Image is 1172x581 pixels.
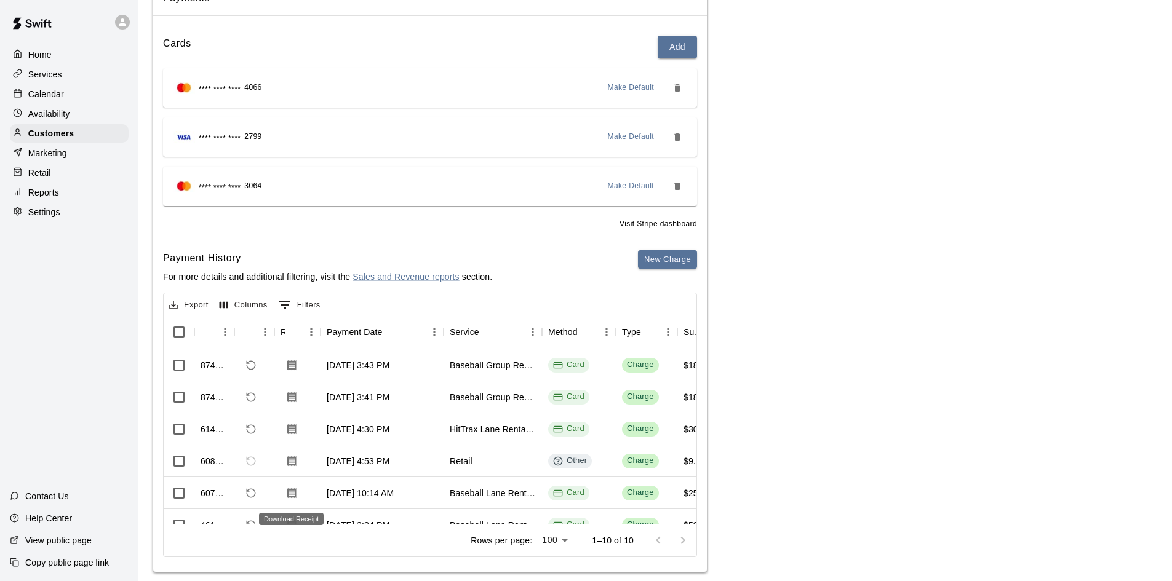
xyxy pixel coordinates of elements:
div: Charge [627,487,654,499]
div: Baseball Group Rental (60 Min) [450,359,536,371]
u: Stripe dashboard [637,219,697,228]
div: 874160 [201,359,228,371]
button: Download Receipt [281,386,303,408]
button: Select columns [217,296,271,315]
h6: Payment History [163,250,492,266]
button: New Charge [638,250,697,269]
img: Credit card brand logo [173,131,195,143]
button: Make Default [603,127,660,147]
button: Download Receipt [281,482,303,504]
button: Menu [216,323,234,341]
div: Charge [627,359,654,371]
div: Charge [627,423,654,435]
button: Export [166,296,212,315]
p: 1–10 of 10 [592,534,634,547]
div: Baseball Lane Rental - 60 Minutes [450,519,536,531]
div: Charge [627,519,654,531]
div: HitTrax Lane Rental - Baseball or Softball [450,423,536,435]
button: Menu [425,323,444,341]
span: 3064 [244,180,261,192]
div: Download Receipt [259,513,324,525]
div: Oct 14, 2025, 3:41 PM [327,391,389,403]
a: Home [10,45,129,64]
div: May 27, 2025, 4:30 PM [327,423,389,435]
button: Remove [668,176,687,196]
div: Id [194,315,234,349]
button: Remove [668,127,687,147]
a: Retail [10,164,129,182]
div: Baseball Group Rental (60 Min) [450,391,536,403]
div: Card [553,487,584,499]
p: Calendar [28,88,64,100]
p: View public page [25,534,92,547]
a: Reports [10,183,129,202]
p: Services [28,68,62,81]
div: 461691 [201,519,228,531]
div: 614204 [201,423,228,435]
button: Sort [383,323,400,341]
div: $9.00 [684,455,706,467]
p: Home [28,49,52,61]
p: Availability [28,108,70,120]
div: May 23, 2025, 10:14 AM [327,487,394,499]
div: May 23, 2025, 4:53 PM [327,455,389,467]
div: Card [553,519,584,531]
div: Service [450,315,479,349]
div: Method [542,315,616,349]
div: Baseball Lane Rental - 30 Minutes [450,487,536,499]
button: Download Receipt [281,418,303,440]
h6: Cards [163,36,191,58]
button: Sort [641,323,658,341]
span: Refund payment [241,483,261,504]
div: Charge [627,455,654,467]
a: Services [10,65,129,84]
div: Charge [627,391,654,403]
span: Refund payment [241,387,261,408]
a: Marketing [10,144,129,162]
div: Card [553,359,584,371]
button: Sort [241,323,258,341]
div: Type [622,315,641,349]
p: Copy public page link [25,556,109,569]
span: Make Default [608,82,655,94]
button: Show filters [276,295,324,315]
span: 2799 [244,131,261,143]
div: Card [553,391,584,403]
span: Make Default [608,131,655,143]
div: 608392 [201,455,228,467]
div: Oct 14, 2025, 3:43 PM [327,359,389,371]
span: Refund payment [241,515,261,536]
span: Refund payment [241,419,261,440]
div: Calendar [10,85,129,103]
div: Receipt [274,315,321,349]
div: Payment Date [327,315,383,349]
div: Receipt [281,315,285,349]
a: Customers [10,124,129,143]
div: Other [553,455,587,467]
span: Refund payment [241,451,261,472]
div: Payment Date [321,315,444,349]
button: Sort [578,323,595,341]
img: Credit card brand logo [173,82,195,94]
button: Remove [668,78,687,98]
div: Retail [450,455,472,467]
button: Add [658,36,697,58]
div: $25.00 [684,487,711,499]
button: Make Default [603,176,660,196]
span: 4066 [244,82,261,94]
div: Feb 28, 2025, 3:24 PM [327,519,389,531]
a: Availability [10,105,129,123]
div: Method [548,315,578,349]
a: Settings [10,203,129,221]
a: Sales and Revenue reports [353,272,459,282]
div: $50.00 [684,519,711,531]
button: Menu [302,323,321,341]
button: Download Receipt [281,354,303,376]
span: Visit [620,218,697,231]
